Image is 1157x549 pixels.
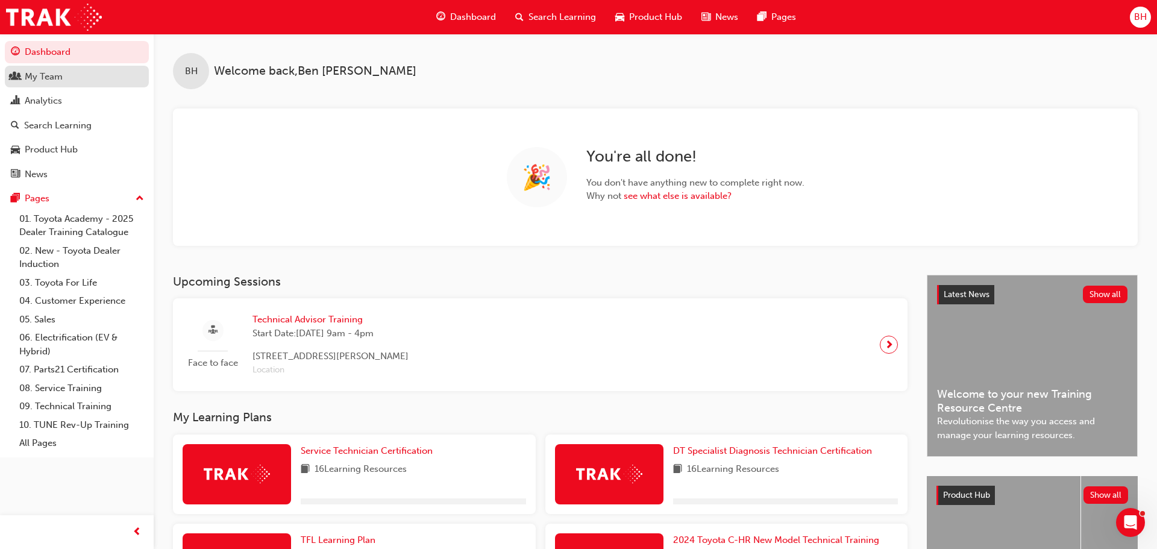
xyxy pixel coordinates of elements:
span: search-icon [11,121,19,131]
span: chart-icon [11,96,20,107]
h2: You're all done! [586,147,804,166]
span: Location [252,363,409,377]
img: Trak [204,465,270,483]
span: 16 Learning Resources [315,462,407,477]
span: [STREET_ADDRESS][PERSON_NAME] [252,350,409,363]
h3: My Learning Plans [173,410,908,424]
span: guage-icon [436,10,445,25]
span: 16 Learning Resources [687,462,779,477]
span: You don't have anything new to complete right now. [586,176,804,190]
a: 08. Service Training [14,379,149,398]
a: DT Specialist Diagnosis Technician Certification [673,444,877,458]
a: 10. TUNE Rev-Up Training [14,416,149,434]
span: Technical Advisor Training [252,313,409,327]
span: Product Hub [629,10,682,24]
a: All Pages [14,434,149,453]
button: Show all [1083,286,1128,303]
span: Search Learning [528,10,596,24]
span: car-icon [11,145,20,155]
span: news-icon [11,169,20,180]
span: people-icon [11,72,20,83]
div: My Team [25,70,63,84]
a: Analytics [5,90,149,112]
span: car-icon [615,10,624,25]
div: Search Learning [24,119,92,133]
span: BH [185,64,198,78]
h3: Upcoming Sessions [173,275,908,289]
span: pages-icon [11,193,20,204]
div: Pages [25,192,49,205]
a: Face to faceTechnical Advisor TrainingStart Date:[DATE] 9am - 4pm[STREET_ADDRESS][PERSON_NAME]Loc... [183,308,898,381]
a: see what else is available? [624,190,732,201]
div: Analytics [25,94,62,108]
span: TFL Learning Plan [301,535,375,545]
a: guage-iconDashboard [427,5,506,30]
span: up-icon [136,191,144,207]
a: 09. Technical Training [14,397,149,416]
button: Show all [1083,486,1129,504]
a: Dashboard [5,41,149,63]
button: Pages [5,187,149,210]
span: book-icon [301,462,310,477]
span: pages-icon [757,10,767,25]
span: Service Technician Certification [301,445,433,456]
span: 🎉 [522,171,552,184]
span: DT Specialist Diagnosis Technician Certification [673,445,872,456]
a: 06. Electrification (EV & Hybrid) [14,328,149,360]
span: Latest News [944,289,989,300]
a: 04. Customer Experience [14,292,149,310]
a: TFL Learning Plan [301,533,380,547]
span: sessionType_FACE_TO_FACE-icon [209,323,218,338]
span: Why not [586,189,804,203]
a: Product HubShow all [936,486,1128,505]
div: Product Hub [25,143,78,157]
span: Product Hub [943,490,990,500]
span: Welcome back , Ben [PERSON_NAME] [214,64,416,78]
span: Face to face [183,356,243,370]
span: Start Date: [DATE] 9am - 4pm [252,327,409,340]
span: prev-icon [133,525,142,540]
a: My Team [5,66,149,88]
span: BH [1134,10,1147,24]
a: 01. Toyota Academy - 2025 Dealer Training Catalogue [14,210,149,242]
span: guage-icon [11,47,20,58]
a: car-iconProduct Hub [606,5,692,30]
a: 05. Sales [14,310,149,329]
a: Service Technician Certification [301,444,437,458]
a: news-iconNews [692,5,748,30]
span: news-icon [701,10,710,25]
span: Welcome to your new Training Resource Centre [937,387,1127,415]
a: 2024 Toyota C-HR New Model Technical Training [673,533,884,547]
img: Trak [576,465,642,483]
a: 02. New - Toyota Dealer Induction [14,242,149,274]
a: search-iconSearch Learning [506,5,606,30]
span: Pages [771,10,796,24]
span: next-icon [885,336,894,353]
a: 07. Parts21 Certification [14,360,149,379]
a: 03. Toyota For Life [14,274,149,292]
a: Latest NewsShow all [937,285,1127,304]
span: search-icon [515,10,524,25]
a: News [5,163,149,186]
img: Trak [6,4,102,31]
a: Product Hub [5,139,149,161]
a: pages-iconPages [748,5,806,30]
div: News [25,168,48,181]
a: Latest NewsShow allWelcome to your new Training Resource CentreRevolutionise the way you access a... [927,275,1138,457]
span: 2024 Toyota C-HR New Model Technical Training [673,535,879,545]
span: News [715,10,738,24]
button: BH [1130,7,1151,28]
iframe: Intercom live chat [1116,508,1145,537]
span: book-icon [673,462,682,477]
span: Dashboard [450,10,496,24]
span: Revolutionise the way you access and manage your learning resources. [937,415,1127,442]
button: DashboardMy TeamAnalyticsSearch LearningProduct HubNews [5,39,149,187]
a: Search Learning [5,115,149,137]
